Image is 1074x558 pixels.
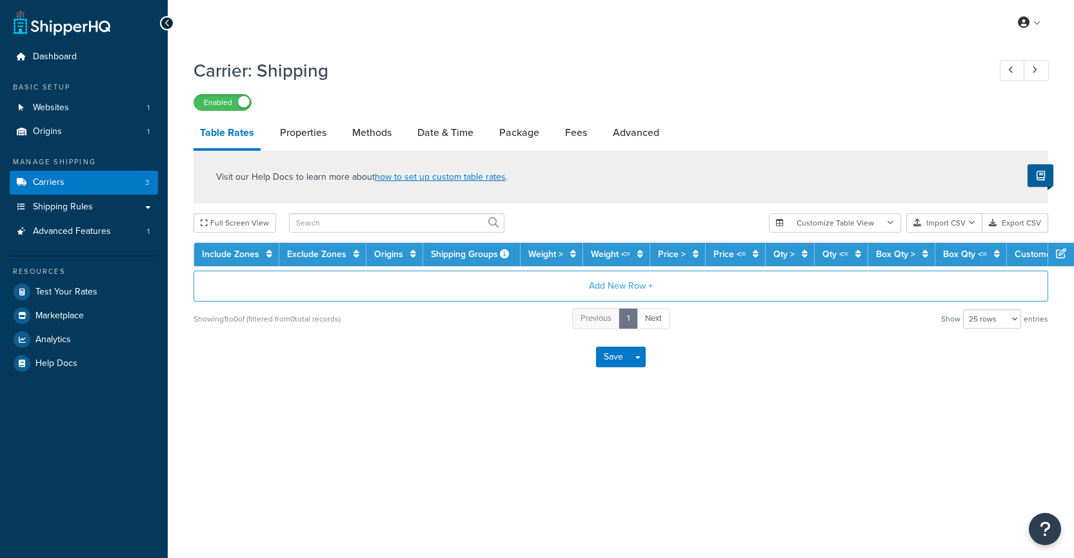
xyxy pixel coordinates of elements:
button: Add New Row + [194,271,1048,302]
a: Websites1 [10,96,158,120]
a: Exclude Zones [287,247,346,261]
a: Test Your Rates [10,280,158,303]
a: Price <= [713,247,746,261]
span: entries [1024,310,1048,328]
a: Next [637,308,670,329]
span: Advanced Features [33,226,111,237]
a: Advanced [606,117,666,148]
a: Qty <= [822,247,848,261]
span: 1 [147,226,150,237]
input: Search [289,213,504,233]
a: Dashboard [10,45,158,69]
label: Enabled [194,95,251,110]
button: Import CSV [906,213,982,233]
button: Open Resource Center [1029,513,1061,545]
span: 1 [147,102,150,113]
span: Dashboard [33,52,77,63]
a: Box Qty <= [943,247,987,261]
li: Advanced Features [10,220,158,244]
a: Previous [572,308,620,329]
a: Fees [559,117,593,148]
a: Package [493,117,546,148]
button: Customize Table View [769,213,901,233]
span: Shipping Rules [33,202,93,213]
a: Box Qty > [876,247,915,261]
a: Marketplace [10,304,158,327]
span: Test Your Rates [35,287,97,298]
a: how to set up custom table rates [375,170,506,184]
a: Qty > [773,247,795,261]
a: Origins [374,247,403,261]
a: Properties [273,117,333,148]
li: Carriers [10,171,158,195]
span: Websites [33,102,69,113]
a: Table Rates [194,117,261,151]
span: Analytics [35,334,71,345]
th: Shipping Groups [423,243,521,266]
button: Full Screen View [194,213,276,233]
a: Previous Record [1000,60,1025,81]
a: Next Record [1024,60,1049,81]
span: Help Docs [35,358,77,369]
div: Basic Setup [10,82,158,93]
a: Origins1 [10,120,158,144]
li: Websites [10,96,158,120]
a: Help Docs [10,352,158,375]
span: Previous [581,312,612,324]
div: Resources [10,266,158,277]
span: Show [941,310,960,328]
span: Carriers [33,177,65,188]
a: Advanced Features1 [10,220,158,244]
li: Origins [10,120,158,144]
a: Price > [658,247,686,261]
div: Showing 1 to 0 of (filtered from 0 total records) [194,310,341,328]
a: Weight <= [591,247,630,261]
p: Visit our Help Docs to learn more about . [216,170,508,184]
a: Include Zones [202,247,259,261]
span: 3 [145,177,150,188]
span: 1 [147,126,150,137]
a: Analytics [10,328,158,351]
button: Show Help Docs [1028,164,1053,187]
span: Marketplace [35,311,84,322]
a: Date & Time [411,117,480,148]
a: Weight > [528,247,563,261]
a: Shipping Rules [10,195,158,219]
button: Save [596,347,631,367]
button: Export CSV [982,213,1048,233]
a: Carriers3 [10,171,158,195]
div: Manage Shipping [10,157,158,168]
h1: Carrier: Shipping [194,58,976,83]
a: Methods [346,117,398,148]
a: 1 [619,308,638,329]
span: Origins [33,126,62,137]
span: Next [645,312,662,324]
